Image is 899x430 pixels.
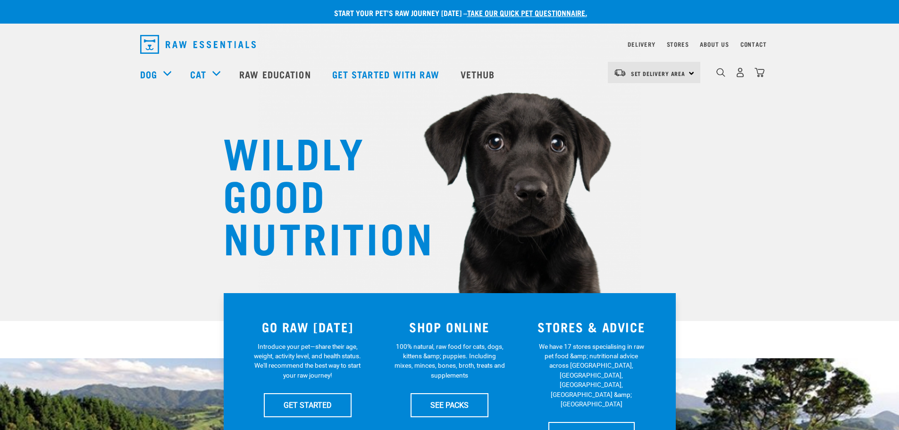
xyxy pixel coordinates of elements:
[700,42,729,46] a: About Us
[264,393,352,417] a: GET STARTED
[667,42,689,46] a: Stores
[411,393,488,417] a: SEE PACKS
[323,55,451,93] a: Get started with Raw
[716,68,725,77] img: home-icon-1@2x.png
[628,42,655,46] a: Delivery
[140,67,157,81] a: Dog
[631,72,686,75] span: Set Delivery Area
[384,320,515,334] h3: SHOP ONLINE
[613,68,626,77] img: van-moving.png
[526,320,657,334] h3: STORES & ADVICE
[190,67,206,81] a: Cat
[223,130,412,257] h1: WILDLY GOOD NUTRITION
[451,55,507,93] a: Vethub
[140,35,256,54] img: Raw Essentials Logo
[243,320,373,334] h3: GO RAW [DATE]
[252,342,363,380] p: Introduce your pet—share their age, weight, activity level, and health status. We'll recommend th...
[467,10,587,15] a: take our quick pet questionnaire.
[755,67,765,77] img: home-icon@2x.png
[394,342,505,380] p: 100% natural, raw food for cats, dogs, kittens &amp; puppies. Including mixes, minces, bones, bro...
[133,31,767,58] nav: dropdown navigation
[230,55,322,93] a: Raw Education
[740,42,767,46] a: Contact
[536,342,647,409] p: We have 17 stores specialising in raw pet food &amp; nutritional advice across [GEOGRAPHIC_DATA],...
[735,67,745,77] img: user.png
